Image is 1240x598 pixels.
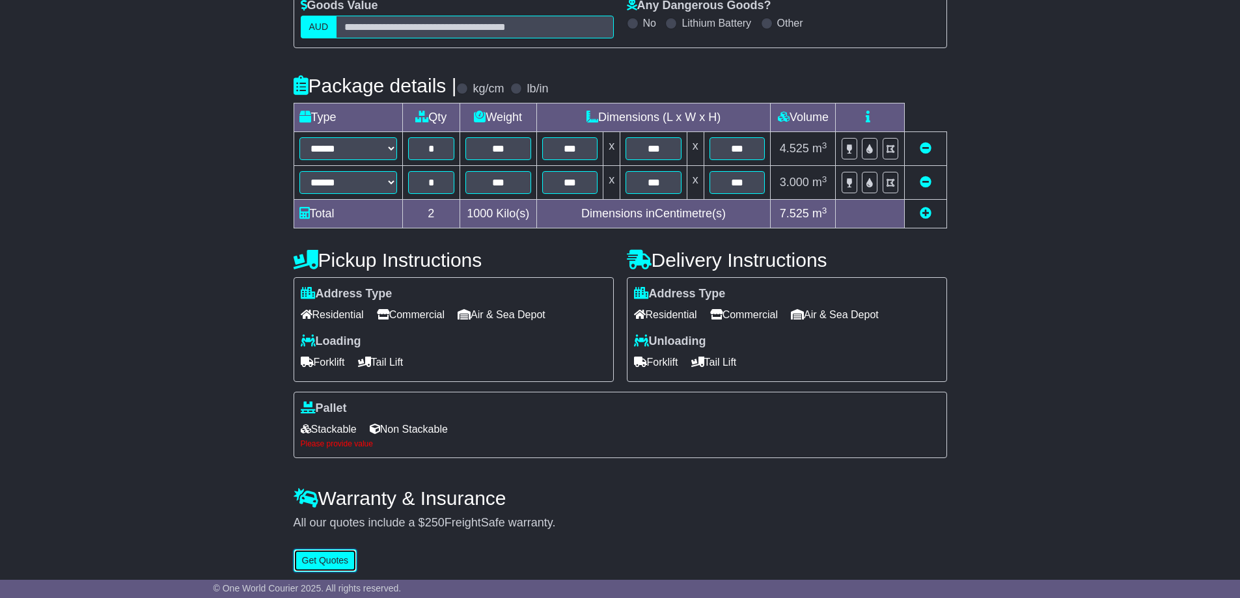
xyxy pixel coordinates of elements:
[425,516,445,529] span: 250
[467,207,493,220] span: 1000
[370,419,448,439] span: Non Stackable
[710,305,778,325] span: Commercial
[536,103,771,132] td: Dimensions (L x W x H)
[682,17,751,29] label: Lithium Battery
[603,166,620,200] td: x
[634,334,706,349] label: Unloading
[301,287,393,301] label: Address Type
[536,200,771,228] td: Dimensions in Centimetre(s)
[634,287,726,301] label: Address Type
[214,583,402,593] span: © One World Courier 2025. All rights reserved.
[920,142,931,155] a: Remove this item
[780,176,809,189] span: 3.000
[687,166,704,200] td: x
[301,439,940,448] div: Please provide value
[780,142,809,155] span: 4.525
[771,103,836,132] td: Volume
[473,82,504,96] label: kg/cm
[822,141,827,150] sup: 3
[791,305,879,325] span: Air & Sea Depot
[920,207,931,220] a: Add new item
[634,305,697,325] span: Residential
[780,207,809,220] span: 7.525
[294,200,402,228] td: Total
[777,17,803,29] label: Other
[294,487,947,509] h4: Warranty & Insurance
[402,200,460,228] td: 2
[294,516,947,530] div: All our quotes include a $ FreightSafe warranty.
[527,82,548,96] label: lb/in
[294,103,402,132] td: Type
[402,103,460,132] td: Qty
[920,176,931,189] a: Remove this item
[687,132,704,166] td: x
[812,176,827,189] span: m
[634,352,678,372] span: Forklift
[301,334,361,349] label: Loading
[822,206,827,215] sup: 3
[460,103,536,132] td: Weight
[301,305,364,325] span: Residential
[812,207,827,220] span: m
[294,249,614,271] h4: Pickup Instructions
[301,419,357,439] span: Stackable
[458,305,545,325] span: Air & Sea Depot
[377,305,445,325] span: Commercial
[822,174,827,184] sup: 3
[643,17,656,29] label: No
[301,16,337,38] label: AUD
[460,200,536,228] td: Kilo(s)
[294,75,457,96] h4: Package details |
[691,352,737,372] span: Tail Lift
[358,352,404,372] span: Tail Lift
[812,142,827,155] span: m
[301,401,347,416] label: Pallet
[627,249,947,271] h4: Delivery Instructions
[301,352,345,372] span: Forklift
[294,549,357,572] button: Get Quotes
[603,132,620,166] td: x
